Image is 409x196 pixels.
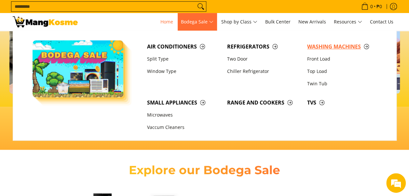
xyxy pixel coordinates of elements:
span: Resources [334,18,362,26]
span: TVs [307,99,381,107]
textarea: Type your message and hit 'Enter' [3,129,124,151]
span: ₱0 [375,4,383,9]
span: Range and Cookers [227,99,301,107]
span: Bulk Center [265,19,291,25]
a: Split Type [144,53,224,65]
a: Microwaves [144,109,224,121]
a: Two Door [224,53,304,65]
span: New Arrivals [298,19,326,25]
h2: Explore our Bodega Sale [110,163,299,177]
a: Refrigerators [224,40,304,53]
img: Mang Kosme: Your Home Appliances Warehouse Sale Partner! [13,16,78,27]
img: Bodega Sale [33,40,124,97]
nav: Main Menu [84,13,397,31]
div: Chat with us now [34,36,109,45]
a: Bodega Sale [178,13,217,31]
span: Home [160,19,173,25]
a: Window Type [144,65,224,77]
span: • [359,3,384,10]
a: Small Appliances [144,96,224,109]
span: Washing Machines [307,43,381,51]
a: TVs [304,96,384,109]
a: Washing Machines [304,40,384,53]
a: Shop by Class [218,13,261,31]
a: Contact Us [367,13,397,31]
span: We're online! [38,57,90,123]
a: Bulk Center [262,13,294,31]
span: Shop by Class [221,18,257,26]
a: Air Conditioners [144,40,224,53]
a: New Arrivals [295,13,329,31]
a: Twin Tub [304,77,384,90]
span: Small Appliances [147,99,221,107]
span: Refrigerators [227,43,301,51]
a: Chiller Refrigerator [224,65,304,77]
a: Home [157,13,176,31]
a: Vaccum Cleaners [144,121,224,134]
a: Front Load [304,53,384,65]
div: Minimize live chat window [107,3,122,19]
span: Air Conditioners [147,43,221,51]
span: Contact Us [370,19,393,25]
button: Search [196,2,206,11]
a: Resources [331,13,365,31]
a: Top Load [304,65,384,77]
span: 0 [369,4,374,9]
span: Bodega Sale [181,18,213,26]
a: Range and Cookers [224,96,304,109]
